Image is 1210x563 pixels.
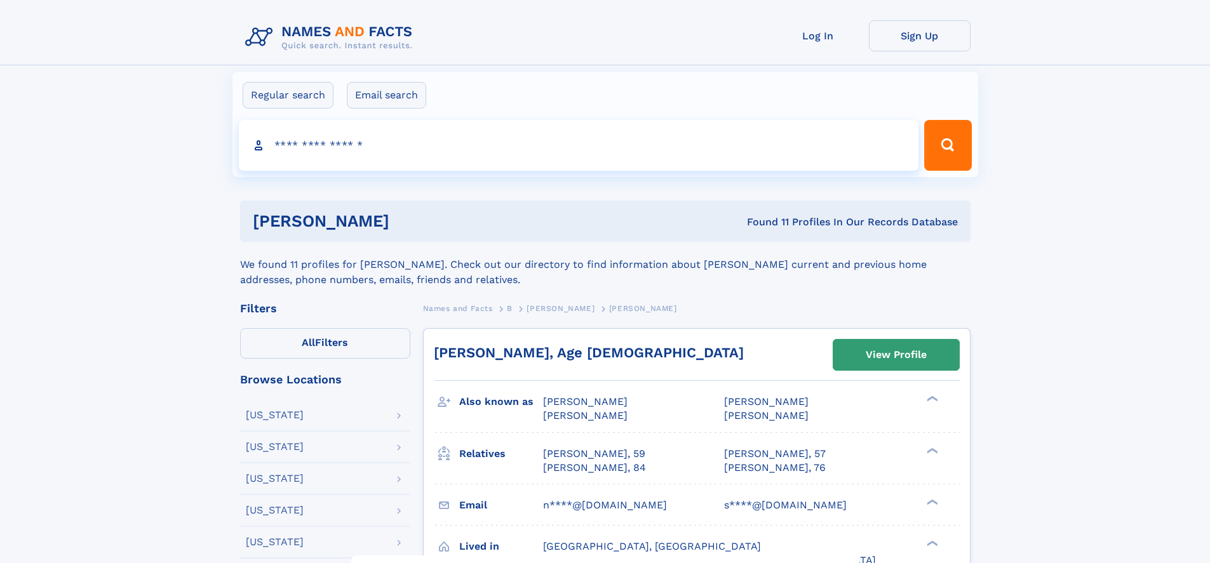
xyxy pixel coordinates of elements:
[240,20,423,55] img: Logo Names and Facts
[240,303,410,314] div: Filters
[459,391,543,413] h3: Also known as
[924,446,939,454] div: ❯
[246,474,304,484] div: [US_STATE]
[924,539,939,547] div: ❯
[347,82,426,109] label: Email search
[240,328,410,359] label: Filters
[246,537,304,547] div: [US_STATE]
[423,300,493,316] a: Names and Facts
[246,442,304,452] div: [US_STATE]
[246,505,304,515] div: [US_STATE]
[527,304,595,313] span: [PERSON_NAME]
[246,410,304,420] div: [US_STATE]
[869,20,971,51] a: Sign Up
[243,82,333,109] label: Regular search
[543,540,761,552] span: [GEOGRAPHIC_DATA], [GEOGRAPHIC_DATA]
[568,215,958,229] div: Found 11 Profiles In Our Records Database
[924,498,939,506] div: ❯
[507,304,513,313] span: B
[924,395,939,403] div: ❯
[434,345,744,361] a: [PERSON_NAME], Age [DEMOGRAPHIC_DATA]
[724,409,809,421] span: [PERSON_NAME]
[459,494,543,516] h3: Email
[609,304,677,313] span: [PERSON_NAME]
[302,336,315,348] span: All
[924,120,971,171] button: Search Button
[724,447,826,461] a: [PERSON_NAME], 57
[459,536,543,557] h3: Lived in
[833,340,959,370] a: View Profile
[507,300,513,316] a: B
[239,120,919,171] input: search input
[240,374,410,385] div: Browse Locations
[724,461,826,475] a: [PERSON_NAME], 76
[866,340,927,369] div: View Profile
[459,443,543,465] h3: Relatives
[543,395,628,407] span: [PERSON_NAME]
[767,20,869,51] a: Log In
[527,300,595,316] a: [PERSON_NAME]
[543,461,646,475] a: [PERSON_NAME], 84
[543,409,628,421] span: [PERSON_NAME]
[724,395,809,407] span: [PERSON_NAME]
[543,447,645,461] a: [PERSON_NAME], 59
[253,213,568,229] h1: [PERSON_NAME]
[240,242,971,288] div: We found 11 profiles for [PERSON_NAME]. Check out our directory to find information about [PERSON...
